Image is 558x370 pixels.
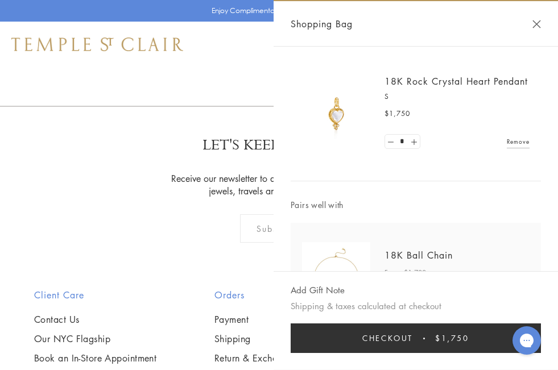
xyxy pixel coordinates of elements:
[302,80,370,148] img: P55140-BRDIGR10
[385,135,396,149] a: Set quantity to 0
[214,313,320,326] a: Payment
[291,299,541,313] p: Shipping & taxes calculated at checkout
[291,283,345,297] button: Add Gift Note
[385,108,410,119] span: $1,750
[34,352,156,364] a: Book an In-Store Appointment
[214,288,320,302] h2: Orders
[532,20,541,28] button: Close Shopping Bag
[385,91,530,102] p: S
[34,288,156,302] h2: Client Care
[291,198,541,211] span: Pairs well with
[408,135,419,149] a: Set quantity to 2
[507,135,530,148] a: Remove
[34,313,156,326] a: Contact Us
[212,5,341,16] p: Enjoy Complimentary Delivery & Returns
[240,214,318,243] div: Subscribe
[507,322,547,359] iframe: Gorgias live chat messenger
[362,332,413,344] span: Checkout
[34,332,156,345] a: Our NYC Flagship
[385,267,426,278] span: From: $1,700
[385,249,453,261] a: 18K Ball Chain
[214,332,320,345] a: Shipping
[291,323,541,353] button: Checkout $1,750
[164,172,394,197] p: Receive our newsletter to discover our latest news about jewels, travels and other adventures.
[291,16,353,31] span: Shopping Bag
[214,352,320,364] a: Return & Exchange Policy
[385,75,528,88] a: 18K Rock Crystal Heart Pendant
[435,332,469,344] span: $1,750
[302,242,370,311] img: N88805-BC16EXT
[202,135,356,155] p: LET'S KEEP IN TOUCH
[11,38,183,51] img: Temple St. Clair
